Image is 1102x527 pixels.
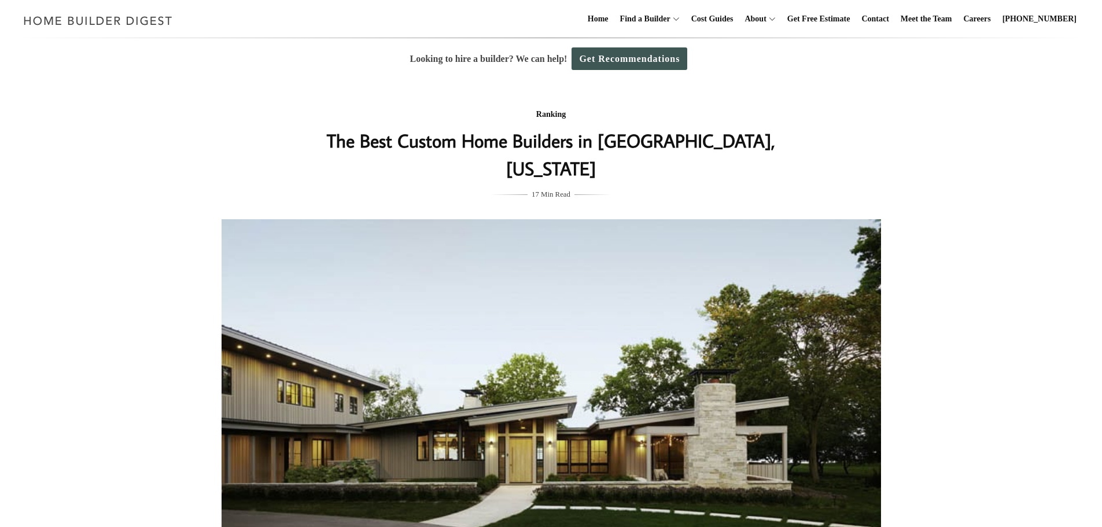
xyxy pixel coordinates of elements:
a: Find a Builder [616,1,670,38]
img: Home Builder Digest [19,9,178,32]
a: Get Recommendations [572,47,687,70]
span: 17 Min Read [532,188,570,201]
a: About [740,1,766,38]
a: Cost Guides [687,1,738,38]
a: Contact [857,1,893,38]
a: Meet the Team [896,1,957,38]
a: Get Free Estimate [783,1,855,38]
a: Careers [959,1,996,38]
a: Home [583,1,613,38]
a: Ranking [536,110,566,119]
a: [PHONE_NUMBER] [998,1,1081,38]
h1: The Best Custom Home Builders in [GEOGRAPHIC_DATA], [US_STATE] [320,127,782,182]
